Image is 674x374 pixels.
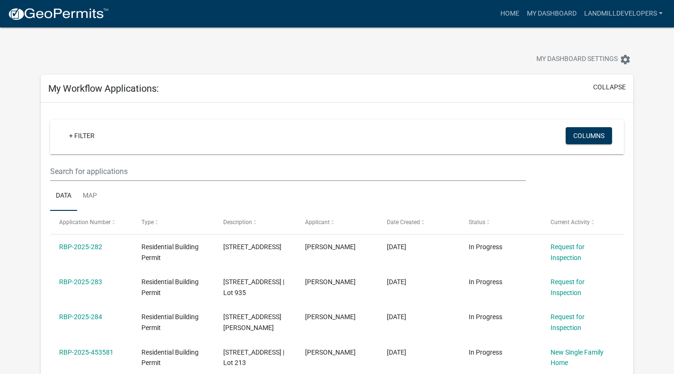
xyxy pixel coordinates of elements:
[580,5,666,23] a: landmilldevelopers
[305,313,356,321] span: Edwin Miller
[469,243,502,251] span: In Progress
[497,5,523,23] a: Home
[469,219,485,226] span: Status
[536,54,618,65] span: My Dashboard Settings
[469,313,502,321] span: In Progress
[59,219,111,226] span: Application Number
[59,313,102,321] a: RBP-2025-284
[141,243,199,261] span: Residential Building Permit
[48,83,159,94] h5: My Workflow Applications:
[141,313,199,331] span: Residential Building Permit
[214,211,296,234] datatable-header-cell: Description
[141,348,199,367] span: Residential Building Permit
[378,211,460,234] datatable-header-cell: Date Created
[593,82,626,92] button: collapse
[305,219,330,226] span: Applicant
[223,313,281,331] span: 6318 John Wayne Drive, Charlestown IN 47111 | Lot 902
[387,313,406,321] span: 07/22/2025
[542,211,623,234] datatable-header-cell: Current Activity
[59,243,102,251] a: RBP-2025-282
[523,5,580,23] a: My Dashboard
[551,219,590,226] span: Current Activity
[387,278,406,286] span: 07/22/2025
[50,181,77,211] a: Data
[305,243,356,251] span: Edwin Miller
[387,243,406,251] span: 07/22/2025
[141,278,199,296] span: Residential Building Permit
[305,278,356,286] span: Edwin Miller
[387,348,406,356] span: 07/22/2025
[223,348,284,367] span: 4640 Red Tail Ridge, Jeffersonville IN 47130 | Lot 213
[59,348,114,356] a: RBP-2025-453581
[469,278,502,286] span: In Progress
[387,219,420,226] span: Date Created
[551,278,585,296] a: Request for Inspection
[223,278,284,296] span: 6216 Pleasant Run, Charlestown IN 47111 | Lot 935
[305,348,356,356] span: Edwin Miller
[77,181,103,211] a: Map
[50,211,132,234] datatable-header-cell: Application Number
[50,162,525,181] input: Search for applications
[61,127,102,144] a: + Filter
[551,348,604,367] a: New Single Family Home
[59,278,102,286] a: RBP-2025-283
[223,243,281,251] span: 6504 21st Century Drive Charlestown IN 47111 | Lot 1011
[566,127,612,144] button: Columns
[296,211,378,234] datatable-header-cell: Applicant
[620,54,631,65] i: settings
[551,243,585,261] a: Request for Inspection
[529,50,639,69] button: My Dashboard Settingssettings
[460,211,542,234] datatable-header-cell: Status
[141,219,154,226] span: Type
[469,348,502,356] span: In Progress
[132,211,214,234] datatable-header-cell: Type
[551,313,585,331] a: Request for Inspection
[223,219,252,226] span: Description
